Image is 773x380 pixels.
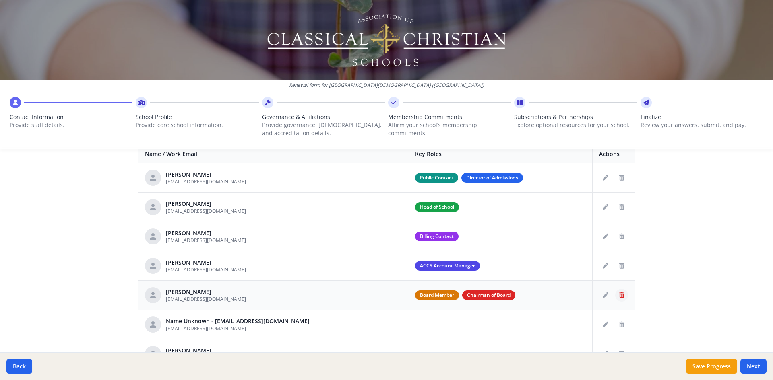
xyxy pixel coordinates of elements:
[262,113,385,121] span: Governance & Affiliations
[514,113,637,121] span: Subscriptions & Partnerships
[415,261,480,271] span: ACCS Account Manager
[615,201,628,214] button: Delete staff
[166,317,310,325] div: Name Unknown - [EMAIL_ADDRESS][DOMAIN_NAME]
[262,121,385,137] p: Provide governance, [DEMOGRAPHIC_DATA], and accreditation details.
[641,113,763,121] span: Finalize
[615,230,628,243] button: Delete staff
[615,347,628,360] button: Delete staff
[740,359,767,374] button: Next
[166,170,246,179] div: [PERSON_NAME]
[166,347,246,355] div: [PERSON_NAME]
[388,113,511,121] span: Membership Commitments
[166,178,246,185] span: [EMAIL_ADDRESS][DOMAIN_NAME]
[599,171,612,184] button: Edit staff
[415,290,459,300] span: Board Member
[599,347,612,360] button: Edit staff
[166,288,246,296] div: [PERSON_NAME]
[166,237,246,244] span: [EMAIL_ADDRESS][DOMAIN_NAME]
[686,359,737,374] button: Save Progress
[641,121,763,129] p: Review your answers, submit, and pay.
[166,259,246,267] div: [PERSON_NAME]
[461,173,523,183] span: Director of Admissions
[136,113,258,121] span: School Profile
[415,173,458,183] span: Public Contact
[615,318,628,331] button: Delete staff
[166,200,246,208] div: [PERSON_NAME]
[599,289,612,302] button: Edit staff
[415,232,459,241] span: Billing Contact
[599,201,612,214] button: Edit staff
[388,121,511,137] p: Affirm your school’s membership commitments.
[462,290,515,300] span: Chairman of Board
[166,266,246,273] span: [EMAIL_ADDRESS][DOMAIN_NAME]
[6,359,32,374] button: Back
[615,259,628,272] button: Delete staff
[415,202,459,212] span: Head of School
[166,207,246,214] span: [EMAIL_ADDRESS][DOMAIN_NAME]
[514,121,637,129] p: Explore optional resources for your school.
[136,121,258,129] p: Provide core school information.
[615,171,628,184] button: Delete staff
[166,229,246,237] div: [PERSON_NAME]
[599,230,612,243] button: Edit staff
[599,259,612,272] button: Edit staff
[599,318,612,331] button: Edit staff
[266,12,507,68] img: Logo
[615,289,628,302] button: Delete staff
[166,325,246,332] span: [EMAIL_ADDRESS][DOMAIN_NAME]
[166,296,246,302] span: [EMAIL_ADDRESS][DOMAIN_NAME]
[10,121,132,129] p: Provide staff details.
[10,113,132,121] span: Contact Information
